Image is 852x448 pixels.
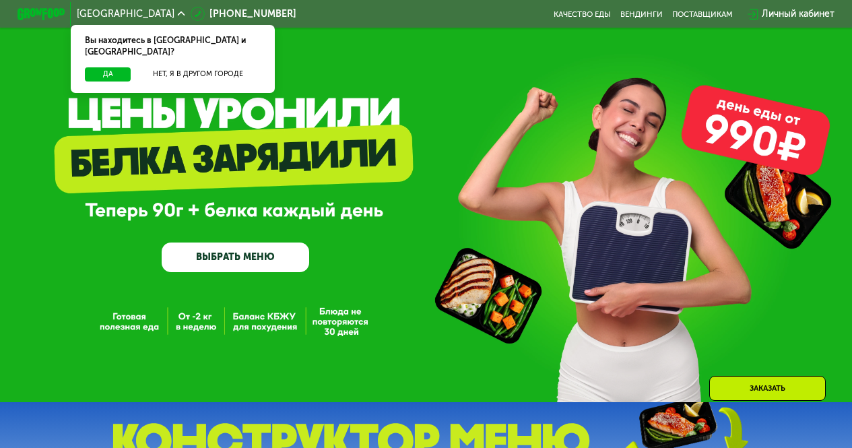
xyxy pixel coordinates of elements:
[135,67,260,82] button: Нет, я в другом городе
[191,7,296,21] a: [PHONE_NUMBER]
[77,9,174,19] span: [GEOGRAPHIC_DATA]
[762,7,834,21] div: Личный кабинет
[709,376,826,401] div: Заказать
[162,243,309,272] a: ВЫБРАТЬ МЕНЮ
[71,25,274,67] div: Вы находитесь в [GEOGRAPHIC_DATA] и [GEOGRAPHIC_DATA]?
[554,9,611,19] a: Качество еды
[85,67,131,82] button: Да
[620,9,663,19] a: Вендинги
[672,9,733,19] div: поставщикам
